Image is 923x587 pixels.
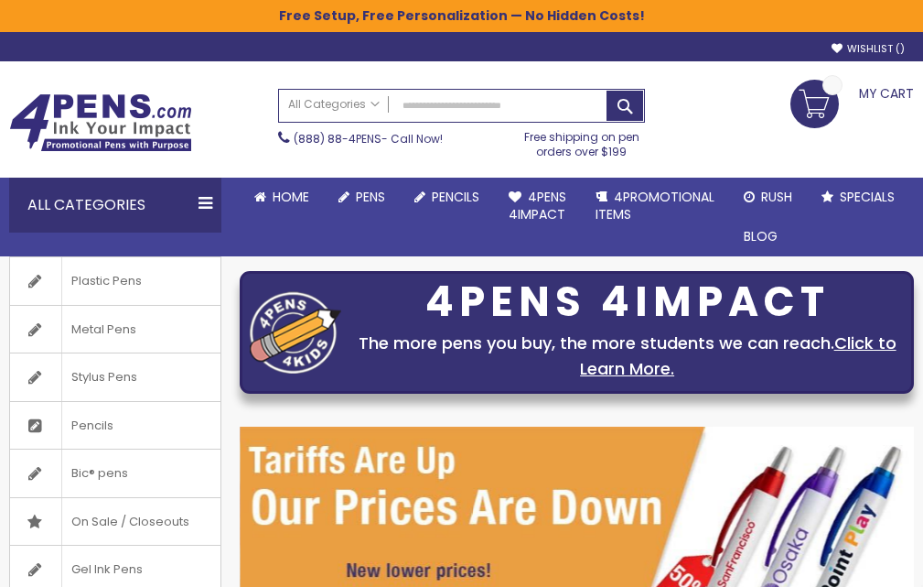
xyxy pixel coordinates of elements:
a: Wishlist [832,42,905,56]
a: Bic® pens [10,450,220,497]
span: Pencils [432,188,479,206]
a: Plastic Pens [10,257,220,305]
div: Free shipping on pen orders over $199 [519,123,645,159]
a: 4PROMOTIONALITEMS [581,178,729,234]
a: Pencils [10,402,220,450]
span: - Call Now! [294,131,443,147]
span: 4Pens 4impact [509,188,566,223]
span: Pencils [61,402,123,450]
a: Rush [729,178,807,217]
a: Home [240,178,324,217]
a: Metal Pens [10,306,220,353]
span: Blog [744,227,778,245]
span: Specials [840,188,895,206]
a: Pencils [400,178,494,217]
span: Pens [356,188,385,206]
span: On Sale / Closeouts [61,498,199,546]
a: Stylus Pens [10,353,220,401]
img: four_pen_logo.png [250,291,341,375]
div: The more pens you buy, the more students we can reach. [350,331,904,382]
span: Plastic Pens [61,257,151,305]
a: Blog [729,217,792,256]
a: 4Pens4impact [494,178,581,234]
span: All Categories [288,97,380,112]
span: Bic® pens [61,450,137,497]
a: All Categories [279,90,389,120]
span: Metal Pens [61,306,145,353]
span: 4PROMOTIONAL ITEMS [596,188,714,223]
span: Home [273,188,309,206]
span: Stylus Pens [61,353,146,401]
a: Specials [807,178,909,217]
span: Rush [761,188,792,206]
div: 4PENS 4IMPACT [350,283,904,321]
a: Pens [324,178,400,217]
a: (888) 88-4PENS [294,131,381,147]
img: 4Pens Custom Pens and Promotional Products [9,93,192,152]
a: On Sale / Closeouts [10,498,220,546]
div: All Categories [9,178,221,233]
